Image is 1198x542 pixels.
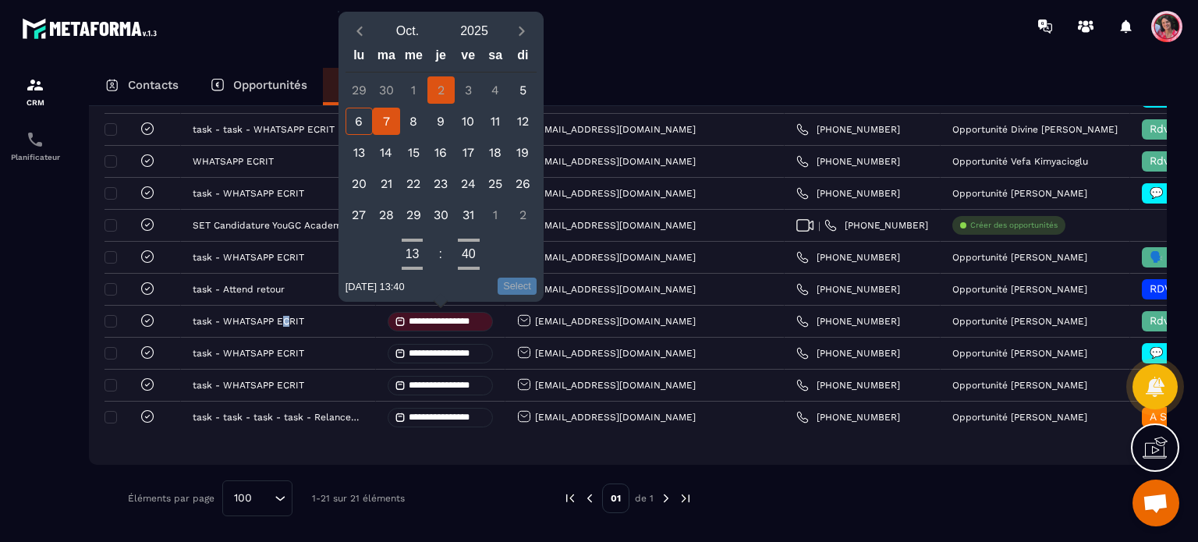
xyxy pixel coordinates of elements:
p: SET Candidature YouGC Academy [193,220,346,231]
div: 25 [482,170,509,197]
button: Decrement hours [402,265,424,271]
a: [PHONE_NUMBER] [796,123,900,136]
a: Tâches [323,68,417,105]
div: 19 [509,139,537,166]
div: Calendar days [346,76,537,228]
button: Increment hours [402,237,424,243]
img: logo [22,14,162,43]
div: ve [455,44,482,72]
div: 6 [346,108,373,135]
div: 7 [373,108,400,135]
div: 2 [509,201,537,228]
img: scheduler [26,130,44,149]
div: 02/10/2025 13:40 [346,281,405,292]
p: Éléments par page [128,493,214,504]
p: task - task - task - task - Relance pour prise de rdv [193,412,360,423]
span: | [818,220,821,232]
div: 22 [400,170,427,197]
p: Opportunité [PERSON_NAME] [952,284,1087,295]
p: task - task - WHATSAPP ECRIT [193,124,335,135]
p: task - WHATSAPP ECRIT [193,188,304,199]
p: Opportunité [PERSON_NAME] [952,188,1087,199]
div: 8 [400,108,427,135]
button: Next month [508,20,537,41]
p: Opportunité Vefa Kimyacioglu [952,156,1088,167]
div: 27 [346,201,373,228]
p: Opportunité [PERSON_NAME] [952,412,1087,423]
input: Search for option [257,490,271,507]
div: : [431,247,450,261]
div: 15 [400,139,427,166]
div: 20 [346,170,373,197]
p: Opportunité [PERSON_NAME] [952,380,1087,391]
a: Contacts [89,68,194,105]
div: 21 [373,170,400,197]
p: WHATSAPP ECRIT [193,156,274,167]
div: 3 [455,76,482,104]
span: 100 [229,490,257,507]
div: 28 [373,201,400,228]
div: 14 [373,139,400,166]
p: 1-21 sur 21 éléments [312,493,405,504]
p: task - WHATSAPP ECRIT [193,380,304,391]
button: Previous month [346,20,374,41]
button: Open months overlay [374,17,441,44]
p: de 1 [635,492,654,505]
p: task - WHATSAPP ECRIT [193,348,304,359]
div: 26 [509,170,537,197]
div: 9 [427,108,455,135]
div: 31 [455,201,482,228]
div: 1 [482,201,509,228]
p: task - WHATSAPP ECRIT [193,252,304,263]
p: CRM [4,98,66,107]
div: me [400,44,427,72]
div: lu [346,44,373,72]
div: sa [482,44,509,72]
div: 30 [427,201,455,228]
p: Opportunités [233,78,307,92]
p: Planificateur [4,153,66,161]
img: next [679,491,693,505]
p: Opportunité [PERSON_NAME] [952,252,1087,263]
div: Calendar wrapper [346,44,537,228]
a: schedulerschedulerPlanificateur [4,119,66,173]
p: 01 [602,484,629,513]
a: [PHONE_NUMBER] [796,347,900,360]
div: ma [373,44,400,72]
img: formation [26,76,44,94]
p: Opportunité [PERSON_NAME] [952,348,1087,359]
button: Select [498,278,537,295]
p: task - Attend retour [193,284,285,295]
a: [PHONE_NUMBER] [824,219,928,232]
a: [PHONE_NUMBER] [796,283,900,296]
a: [PHONE_NUMBER] [796,187,900,200]
div: 18 [482,139,509,166]
a: Opportunités [194,68,323,105]
a: [PHONE_NUMBER] [796,251,900,264]
p: Opportunité Divine [PERSON_NAME] [952,124,1118,135]
p: task - WHATSAPP ECRIT [193,316,304,327]
div: 29 [400,201,427,228]
div: je [427,44,455,72]
button: Increment minutes [458,237,480,243]
a: formationformationCRM [4,64,66,119]
button: Open hours overlay [402,243,424,265]
div: 23 [427,170,455,197]
button: Open years overlay [441,17,508,44]
div: 12 [509,108,537,135]
a: [PHONE_NUMBER] [796,411,900,423]
div: 11 [482,108,509,135]
p: Contacts [128,78,179,92]
a: [PHONE_NUMBER] [796,155,900,168]
div: 30 [373,76,400,104]
p: Opportunité [PERSON_NAME] [952,316,1087,327]
div: 4 [482,76,509,104]
div: 16 [427,139,455,166]
img: next [659,491,673,505]
div: 1 [400,76,427,104]
a: [PHONE_NUMBER] [796,379,900,391]
div: 10 [455,108,482,135]
div: 24 [455,170,482,197]
button: Open minutes overlay [458,243,480,265]
div: 17 [455,139,482,166]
